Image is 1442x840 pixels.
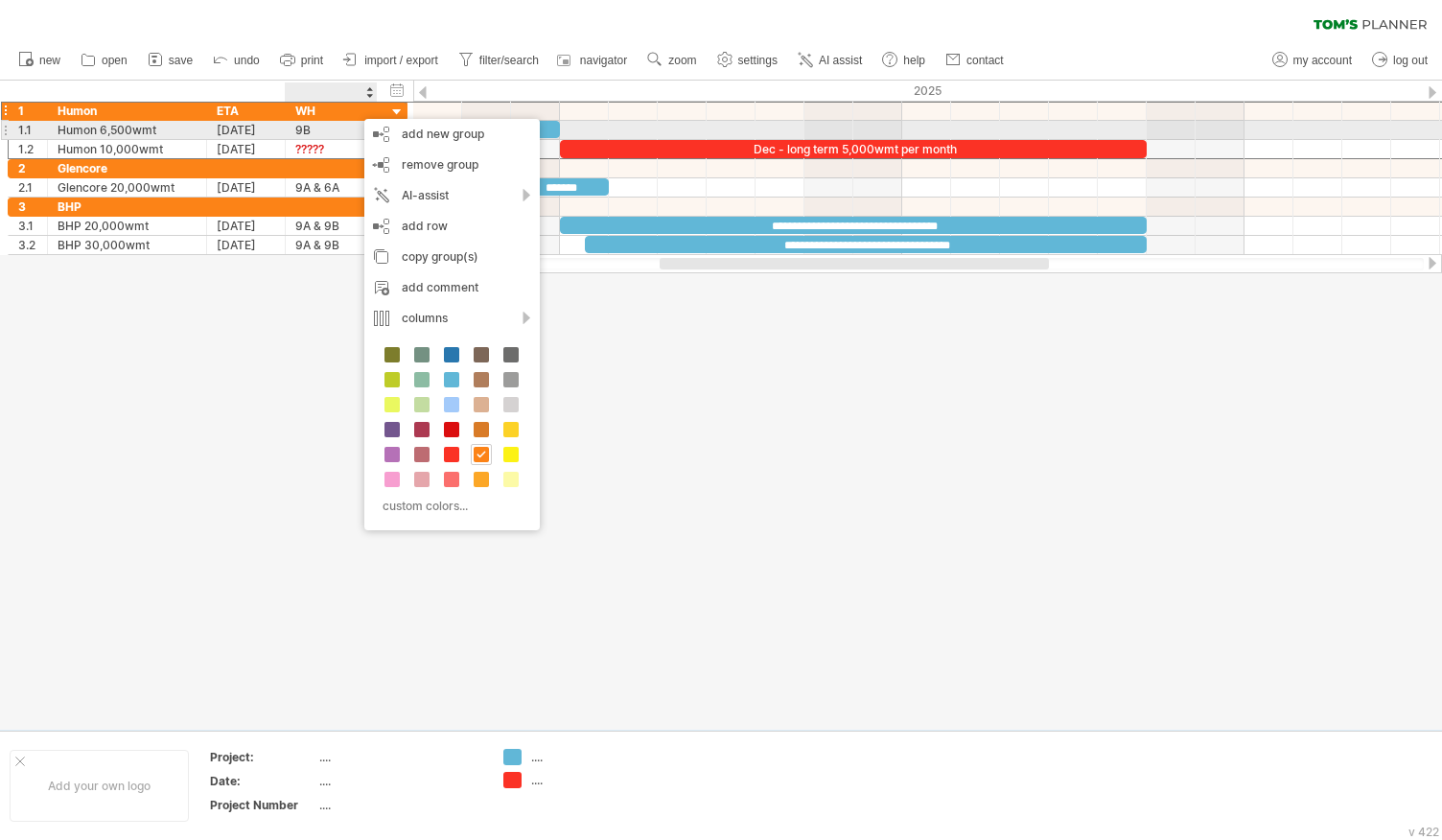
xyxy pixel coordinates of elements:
[1408,825,1439,839] div: v 422
[58,121,197,139] div: Humon 6,500wmt
[560,140,1147,158] div: Dec - long term 5,000wmt per month
[210,773,315,789] div: Date:
[295,178,367,197] div: 9A & 6A
[319,749,480,765] div: ....
[217,121,275,139] div: [DATE]
[364,119,540,150] div: add new group
[18,102,47,120] div: 1
[1293,54,1352,67] span: my account
[58,178,197,197] div: Glencore 20,000wmt
[338,48,444,73] a: import / export
[364,303,540,334] div: columns
[18,140,47,158] div: 1.2
[58,236,197,254] div: BHP 30,000wmt
[58,159,197,177] div: Glencore
[295,236,367,254] div: 9A & 9B
[941,48,1010,73] a: contact
[13,48,66,73] a: new
[217,178,275,197] div: [DATE]
[364,242,540,272] div: copy group(s)
[319,773,480,789] div: ....
[364,272,540,303] div: add comment
[531,772,636,788] div: ....
[319,797,480,813] div: ....
[210,749,315,765] div: Project:
[554,48,633,73] a: navigator
[39,54,60,67] span: new
[58,217,197,235] div: BHP 20,000wmt
[1367,48,1433,73] a: log out
[18,178,47,197] div: 2.1
[1393,54,1428,67] span: log out
[364,180,540,211] div: AI-assist
[18,198,47,216] div: 3
[10,750,189,822] div: Add your own logo
[668,54,696,67] span: zoom
[275,48,329,73] a: print
[301,54,323,67] span: print
[374,493,524,519] div: custom colors...
[364,211,540,242] div: add row
[454,48,545,73] a: filter/search
[217,217,275,235] div: [DATE]
[210,797,315,813] div: Project Number
[18,121,47,139] div: 1.1
[295,217,367,235] div: 9A & 9B
[18,159,47,177] div: 2
[102,54,128,67] span: open
[295,140,367,158] div: ?????
[208,48,266,73] a: undo
[217,140,275,158] div: [DATE]
[76,48,133,73] a: open
[364,54,438,67] span: import / export
[217,102,275,120] div: ETA
[642,48,702,73] a: zoom
[903,54,925,67] span: help
[819,54,862,67] span: AI assist
[402,157,478,172] span: remove group
[58,198,197,216] div: BHP
[295,121,367,139] div: 9B
[234,54,260,67] span: undo
[1268,48,1358,73] a: my account
[793,48,868,73] a: AI assist
[531,749,636,765] div: ....
[966,54,1004,67] span: contact
[143,48,198,73] a: save
[877,48,931,73] a: help
[738,54,778,67] span: settings
[58,102,197,120] div: Humon
[580,54,627,67] span: navigator
[217,236,275,254] div: [DATE]
[18,217,47,235] div: 3.1
[712,48,783,73] a: settings
[169,54,193,67] span: save
[295,102,367,120] div: WH
[479,54,539,67] span: filter/search
[58,140,197,158] div: Humon 10,000wmt
[18,236,47,254] div: 3.2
